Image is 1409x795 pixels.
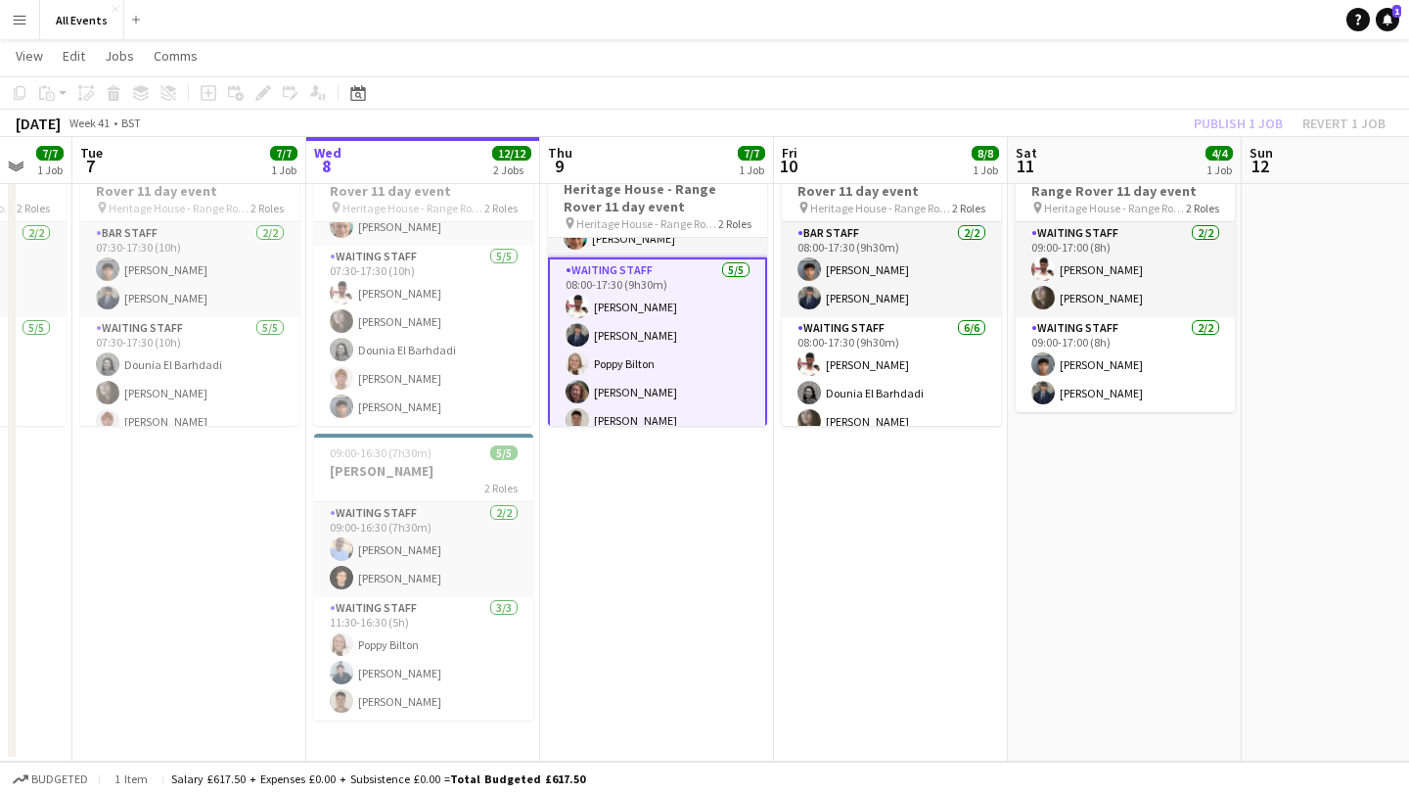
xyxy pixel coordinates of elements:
[314,462,533,480] h3: [PERSON_NAME]
[490,445,518,460] span: 5/5
[121,116,141,130] div: BST
[31,772,88,786] span: Budgeted
[250,201,284,215] span: 2 Roles
[80,136,299,426] app-job-card: 07:30-17:30 (10h)7/7Heritage House - Range Rover 11 day event Heritage House - Range Rover 11 day...
[314,246,533,426] app-card-role: Waiting Staff5/507:30-17:30 (10h)[PERSON_NAME][PERSON_NAME]Dounia El Barhdadi[PERSON_NAME][PERSON...
[65,116,114,130] span: Week 41
[810,201,952,215] span: Heritage House - Range Rover 11 day event
[545,155,572,177] span: 9
[80,144,103,162] span: Tue
[154,47,198,65] span: Comms
[8,43,51,69] a: View
[63,47,85,65] span: Edit
[1186,201,1219,215] span: 2 Roles
[484,201,518,215] span: 2 Roles
[492,146,531,161] span: 12/12
[1206,163,1232,177] div: 1 Job
[1016,136,1235,412] app-job-card: 09:00-17:00 (8h)4/4DERIG - Heritage House - Range Rover 11 day event Heritage House - Range Rover...
[1044,201,1186,215] span: Heritage House - Range Rover 11 day event
[779,155,797,177] span: 10
[972,146,999,161] span: 8/8
[108,772,155,786] span: 1 item
[548,144,572,162] span: Thu
[10,769,91,790] button: Budgeted
[330,445,432,460] span: 09:00-16:30 (7h30m)
[80,222,299,317] app-card-role: Bar Staff2/207:30-17:30 (10h)[PERSON_NAME][PERSON_NAME]
[1013,155,1037,177] span: 11
[1247,155,1273,177] span: 12
[314,144,341,162] span: Wed
[314,136,533,426] app-job-card: 07:30-17:30 (10h)7/7Heritage House - Range Rover 11 day event Heritage House - Range Rover 11 day...
[271,163,296,177] div: 1 Job
[1016,317,1235,412] app-card-role: Waiting Staff2/209:00-17:00 (8h)[PERSON_NAME][PERSON_NAME]
[77,155,103,177] span: 7
[973,163,998,177] div: 1 Job
[718,216,751,231] span: 2 Roles
[80,317,299,497] app-card-role: Waiting Staff5/507:30-17:30 (10h)Dounia El Barhdadi[PERSON_NAME][PERSON_NAME]
[17,201,50,215] span: 2 Roles
[782,317,1001,526] app-card-role: Waiting Staff6/608:00-17:30 (9h30m)[PERSON_NAME]Dounia El Barhdadi[PERSON_NAME]
[16,47,43,65] span: View
[314,434,533,721] app-job-card: 09:00-16:30 (7h30m)5/5[PERSON_NAME]2 RolesWaiting Staff2/209:00-16:30 (7h30m)[PERSON_NAME][PERSON...
[311,155,341,177] span: 8
[16,114,61,133] div: [DATE]
[739,163,764,177] div: 1 Job
[40,1,124,39] button: All Events
[1205,146,1233,161] span: 4/4
[171,772,585,786] div: Salary £617.50 + Expenses £0.00 + Subsistence £0.00 =
[314,502,533,597] app-card-role: Waiting Staff2/209:00-16:30 (7h30m)[PERSON_NAME][PERSON_NAME]
[97,43,142,69] a: Jobs
[782,136,1001,426] app-job-card: 08:00-17:30 (9h30m)8/8Heritage House - Range Rover 11 day event Heritage House - Range Rover 11 d...
[493,163,530,177] div: 2 Jobs
[738,146,765,161] span: 7/7
[548,257,767,442] app-card-role: Waiting Staff5/508:00-17:30 (9h30m)[PERSON_NAME][PERSON_NAME]Poppy Bilton[PERSON_NAME][PERSON_NAME]
[1016,222,1235,317] app-card-role: Waiting Staff2/209:00-17:00 (8h)[PERSON_NAME][PERSON_NAME]
[484,481,518,495] span: 2 Roles
[1392,5,1401,18] span: 1
[314,597,533,721] app-card-role: Waiting Staff3/311:30-16:30 (5h)Poppy Bilton[PERSON_NAME][PERSON_NAME]
[37,163,63,177] div: 1 Job
[952,201,985,215] span: 2 Roles
[146,43,205,69] a: Comms
[105,47,134,65] span: Jobs
[1250,144,1273,162] span: Sun
[270,146,297,161] span: 7/7
[342,201,484,215] span: Heritage House - Range Rover 11 day event
[782,222,1001,317] app-card-role: Bar Staff2/208:00-17:30 (9h30m)[PERSON_NAME][PERSON_NAME]
[576,216,718,231] span: Heritage House - Range Rover 11 day event
[782,144,797,162] span: Fri
[55,43,93,69] a: Edit
[109,201,250,215] span: Heritage House - Range Rover 11 day event
[1016,144,1037,162] span: Sat
[548,136,767,426] app-job-card: Updated08:00-17:30 (9h30m)7/7Heritage House - Range Rover 11 day event Heritage House - Range Rov...
[36,146,64,161] span: 7/7
[548,180,767,215] h3: Heritage House - Range Rover 11 day event
[450,772,585,786] span: Total Budgeted £617.50
[1376,8,1399,31] a: 1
